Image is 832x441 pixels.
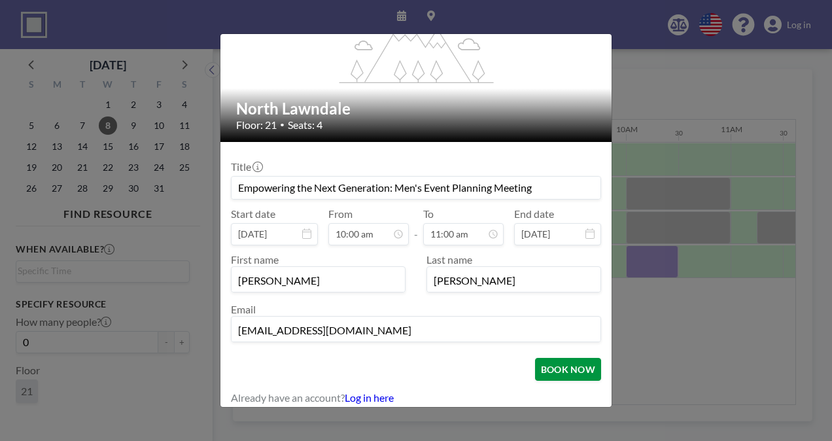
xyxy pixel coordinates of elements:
[427,270,600,292] input: Last name
[236,99,597,118] h2: North Lawndale
[231,303,256,315] label: Email
[535,358,601,381] button: BOOK NOW
[280,120,285,130] span: •
[231,207,275,220] label: Start date
[328,207,353,220] label: From
[236,118,277,132] span: Floor: 21
[232,177,600,199] input: Guest reservation
[231,160,262,173] label: Title
[288,118,322,132] span: Seats: 4
[426,253,472,266] label: Last name
[514,207,554,220] label: End date
[231,253,279,266] label: First name
[339,4,494,82] g: flex-grow: 1.2;
[414,212,418,241] span: -
[232,270,405,292] input: First name
[345,391,394,404] a: Log in here
[232,319,600,342] input: Email
[423,207,434,220] label: To
[231,391,345,404] span: Already have an account?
